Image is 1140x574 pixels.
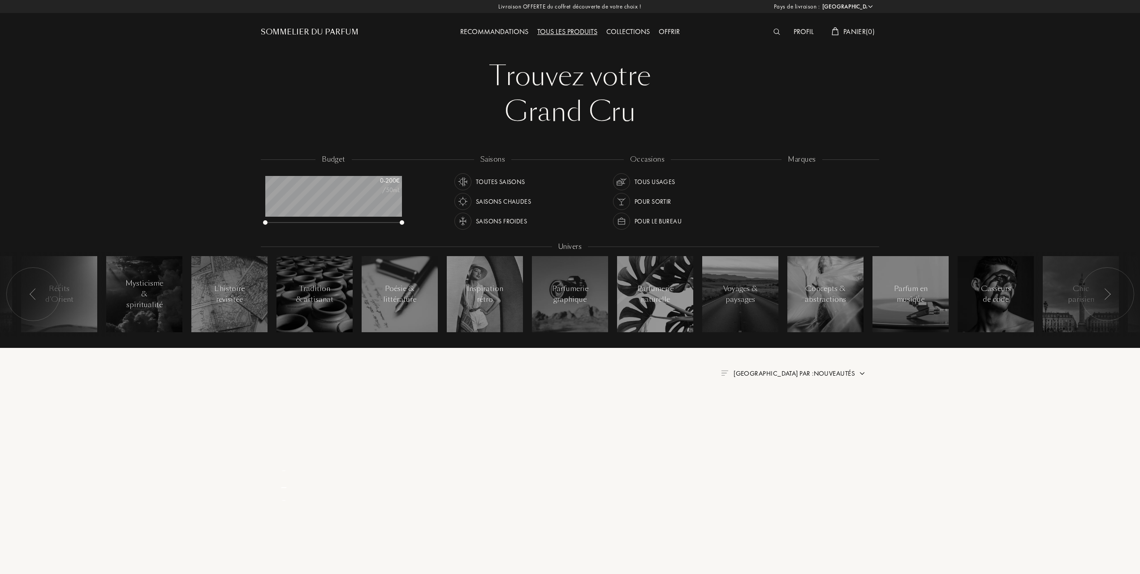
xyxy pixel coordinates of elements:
[264,493,304,502] div: _
[476,213,527,230] div: Saisons froides
[624,154,671,165] div: occasions
[977,283,1015,305] div: Casseurs de code
[734,369,855,378] span: [GEOGRAPHIC_DATA] par : Nouveautés
[355,176,400,185] div: 0 - 200 €
[211,283,249,305] div: L'histoire revisitée
[466,283,504,305] div: Inspiration rétro
[635,173,675,190] div: Tous usages
[456,26,533,38] div: Recommandations
[315,154,352,165] div: budget
[264,474,304,492] div: _
[832,27,839,35] img: cart_white.svg
[892,283,930,305] div: Parfum en musique
[266,404,302,440] img: pf_empty.png
[636,283,674,305] div: Parfumerie naturelle
[867,3,874,10] img: arrow_w.png
[602,26,654,38] div: Collections
[615,215,628,227] img: usage_occasion_work_white.svg
[654,27,684,36] a: Offrir
[474,154,511,165] div: saisons
[30,288,37,300] img: arr_left.svg
[125,278,164,310] div: Mysticisme & spiritualité
[381,283,419,305] div: Poésie & littérature
[654,26,684,38] div: Offrir
[721,370,728,376] img: filter_by.png
[782,154,822,165] div: marques
[774,2,820,11] span: Pays de livraison :
[457,195,469,208] img: usage_season_hot_white.svg
[268,58,872,94] div: Trouvez votre
[266,535,302,570] img: pf_empty.png
[296,283,334,305] div: Tradition & artisanat
[1104,288,1111,300] img: arr_left.svg
[261,27,358,38] a: Sommelier du Parfum
[457,215,469,227] img: usage_season_cold_white.svg
[789,26,818,38] div: Profil
[476,193,531,210] div: Saisons chaudes
[615,195,628,208] img: usage_occasion_party_white.svg
[533,26,602,38] div: Tous les produits
[551,283,589,305] div: Parfumerie graphique
[805,283,846,305] div: Concepts & abstractions
[456,27,533,36] a: Recommandations
[721,283,760,305] div: Voyages & paysages
[533,27,602,36] a: Tous les produits
[268,94,872,130] div: Grand Cru
[552,242,588,252] div: Univers
[635,213,682,230] div: Pour le bureau
[476,173,525,190] div: Toutes saisons
[859,370,866,377] img: arrow.png
[355,185,400,195] div: /50mL
[789,27,818,36] a: Profil
[773,29,780,35] img: search_icn_white.svg
[264,463,304,473] div: _
[615,176,628,188] img: usage_occasion_all_white.svg
[602,27,654,36] a: Collections
[843,27,875,36] span: Panier ( 0 )
[635,193,671,210] div: Pour sortir
[457,176,469,188] img: usage_season_average_white.svg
